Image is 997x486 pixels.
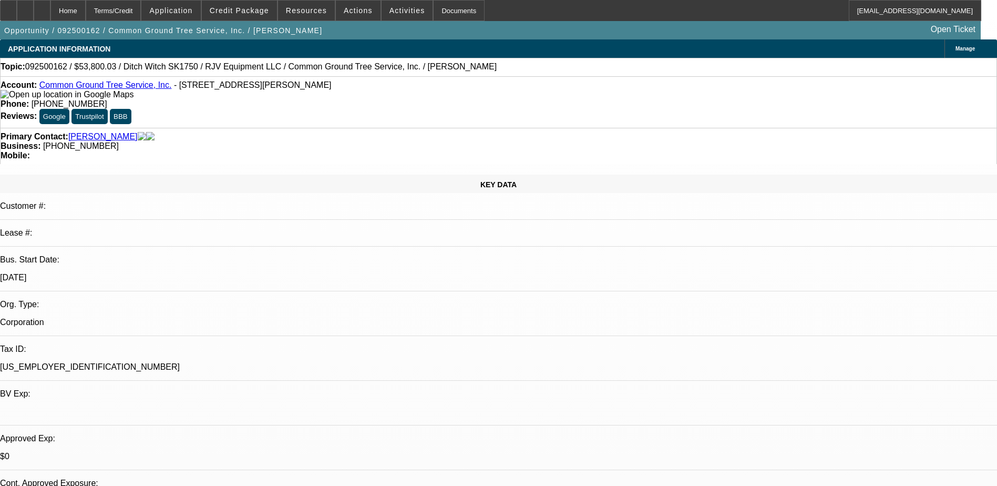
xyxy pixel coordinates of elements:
button: Trustpilot [71,109,107,124]
a: [PERSON_NAME] [68,132,138,141]
button: Resources [278,1,335,21]
strong: Reviews: [1,112,37,120]
span: Resources [286,6,327,15]
a: View Google Maps [1,90,133,99]
a: Open Ticket [927,21,980,38]
span: Opportunity / 092500162 / Common Ground Tree Service, Inc. / [PERSON_NAME] [4,26,322,35]
button: Activities [382,1,433,21]
button: BBB [110,109,131,124]
span: 092500162 / $53,800.03 / Ditch Witch SK1750 / RJV Equipment LLC / Common Ground Tree Service, Inc... [25,62,497,72]
button: Application [141,1,200,21]
span: APPLICATION INFORMATION [8,45,110,53]
strong: Account: [1,80,37,89]
img: linkedin-icon.png [146,132,155,141]
span: Credit Package [210,6,269,15]
span: Application [149,6,192,15]
img: Open up location in Google Maps [1,90,133,99]
span: [PHONE_NUMBER] [32,99,107,108]
strong: Mobile: [1,151,30,160]
span: Activities [389,6,425,15]
span: - [STREET_ADDRESS][PERSON_NAME] [174,80,332,89]
a: Common Ground Tree Service, Inc. [39,80,172,89]
span: [PHONE_NUMBER] [43,141,119,150]
span: KEY DATA [480,180,517,189]
button: Credit Package [202,1,277,21]
strong: Phone: [1,99,29,108]
img: facebook-icon.png [138,132,146,141]
strong: Business: [1,141,40,150]
strong: Primary Contact: [1,132,68,141]
span: Actions [344,6,373,15]
strong: Topic: [1,62,25,72]
button: Google [39,109,69,124]
span: Manage [955,46,975,52]
button: Actions [336,1,381,21]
